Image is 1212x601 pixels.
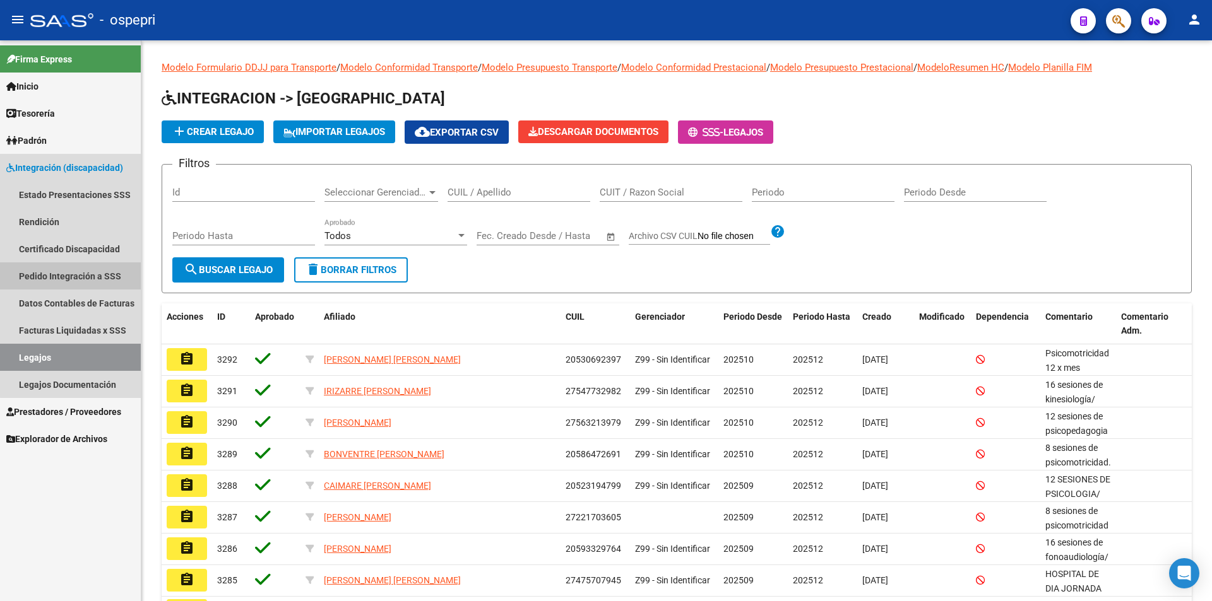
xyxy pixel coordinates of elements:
[566,386,621,396] span: 27547732982
[324,386,431,396] span: IRIZARRE [PERSON_NAME]
[217,386,237,396] span: 3291
[172,155,216,172] h3: Filtros
[283,126,385,137] span: IMPORTAR LEGAJOS
[250,303,300,345] datatable-header-cell: Aprobado
[723,481,754,491] span: 202509
[179,540,194,556] mat-icon: assignment
[1121,312,1168,336] span: Comentario Adm.
[528,126,658,137] span: Descargar Documentos
[917,62,1004,73] a: ModeloResumen HC
[324,230,351,242] span: Todos
[723,544,754,554] span: 202509
[217,312,225,322] span: ID
[184,264,273,276] span: Buscar Legajo
[723,354,754,365] span: 202510
[1045,312,1093,322] span: Comentario
[184,262,199,277] mat-icon: search
[162,120,264,143] button: Crear Legajo
[179,509,194,524] mat-icon: assignment
[306,262,321,277] mat-icon: delete
[179,351,194,366] mat-icon: assignment
[793,312,850,322] span: Periodo Hasta
[688,127,723,138] span: -
[635,312,685,322] span: Gerenciador
[1040,303,1116,345] datatable-header-cell: Comentario
[217,575,237,585] span: 3285
[723,512,754,522] span: 202509
[919,312,965,322] span: Modificado
[862,512,888,522] span: [DATE]
[604,230,619,244] button: Open calendar
[179,572,194,587] mat-icon: assignment
[862,354,888,365] span: [DATE]
[914,303,971,345] datatable-header-cell: Modificado
[862,417,888,428] span: [DATE]
[415,124,430,139] mat-icon: cloud_download
[179,477,194,493] mat-icon: assignment
[793,417,823,428] span: 202512
[162,303,212,345] datatable-header-cell: Acciones
[723,417,754,428] span: 202510
[723,386,754,396] span: 202510
[630,303,718,345] datatable-header-cell: Gerenciador
[723,312,782,322] span: Periodo Desde
[793,386,823,396] span: 202512
[6,161,123,175] span: Integración (discapacidad)
[306,264,396,276] span: Borrar Filtros
[162,62,336,73] a: Modelo Formulario DDJJ para Transporte
[723,575,754,585] span: 202509
[217,481,237,491] span: 3288
[10,12,25,27] mat-icon: menu
[324,544,391,554] span: [PERSON_NAME]
[566,481,621,491] span: 20523194799
[566,544,621,554] span: 20593329764
[6,405,121,419] span: Prestadores / Proveedores
[294,257,408,283] button: Borrar Filtros
[862,312,891,322] span: Creado
[172,124,187,139] mat-icon: add
[477,230,528,242] input: Fecha inicio
[6,134,47,148] span: Padrón
[1169,558,1199,588] div: Open Intercom Messenger
[635,544,710,554] span: Z99 - Sin Identificar
[862,481,888,491] span: [DATE]
[770,62,913,73] a: Modelo Presupuesto Prestacional
[635,354,710,365] span: Z99 - Sin Identificar
[172,257,284,283] button: Buscar Legajo
[324,312,355,322] span: Afiliado
[100,6,155,34] span: - ospepri
[561,303,630,345] datatable-header-cell: CUIL
[324,481,431,491] span: CAIMARE [PERSON_NAME]
[1045,380,1113,433] span: 16 sesiones de kinesiología/ Torres Daiana / 2/10/25
[273,120,395,143] button: IMPORTAR LEGAJOS
[566,312,585,322] span: CUIL
[793,512,823,522] span: 202512
[698,231,770,242] input: Archivo CSV CUIL
[862,575,888,585] span: [DATE]
[621,62,766,73] a: Modelo Conformidad Prestacional
[635,386,710,396] span: Z99 - Sin Identificar
[1116,303,1192,345] datatable-header-cell: Comentario Adm.
[629,231,698,241] span: Archivo CSV CUIL
[862,449,888,459] span: [DATE]
[415,127,499,138] span: Exportar CSV
[6,107,55,120] span: Tesorería
[324,417,391,428] span: [PERSON_NAME]
[217,512,237,522] span: 3287
[635,481,710,491] span: Z99 - Sin Identificar
[678,120,773,144] button: -Legajos
[566,354,621,365] span: 20530692397
[1045,443,1113,525] span: 8 sesiones de psicomotricidad. pianelli danna. 12 fonoaudiologia. gomez noelia
[566,417,621,428] span: 27563213979
[770,224,785,239] mat-icon: help
[324,512,391,522] span: [PERSON_NAME]
[340,62,478,73] a: Modelo Conformidad Transporte
[1008,62,1092,73] a: Modelo Planilla FIM
[482,62,617,73] a: Modelo Presupuesto Transporte
[635,575,710,585] span: Z99 - Sin Identificar
[217,354,237,365] span: 3292
[857,303,914,345] datatable-header-cell: Creado
[217,417,237,428] span: 3290
[162,90,445,107] span: INTEGRACION -> [GEOGRAPHIC_DATA]
[1045,348,1115,473] span: Psicomotricidad 12 x mes octubre/diciembre 2025 Lic Diaz Natalia. Psicopedgogia 10 x mes octubre/...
